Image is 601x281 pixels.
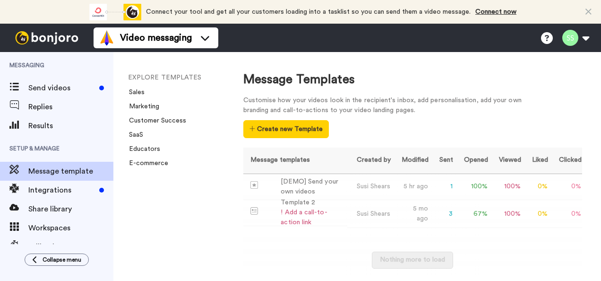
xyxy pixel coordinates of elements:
td: 0 % [552,200,585,228]
td: 100 % [492,174,525,200]
td: Susi [347,200,395,228]
a: Marketing [123,103,159,110]
li: EXPLORE TEMPLATES [128,73,256,83]
img: bj-logo-header-white.svg [11,31,82,44]
button: Collapse menu [25,254,89,266]
th: Liked [525,148,552,174]
div: Message Templates [243,71,583,88]
a: SaaS [123,132,143,138]
td: 0 % [525,174,552,200]
th: Modified [395,148,432,174]
td: 3 [432,200,457,228]
span: Send videos [28,82,95,94]
div: Template 2 [281,198,343,208]
span: Collapse menu [43,256,81,263]
td: 1 [432,174,457,200]
td: 67 % [457,200,492,228]
span: Replies [28,101,113,113]
td: Susi [347,174,395,200]
a: Connect now [475,9,516,15]
td: 0 % [525,200,552,228]
img: demo-template.svg [250,181,258,189]
span: Message template [28,166,113,177]
span: Workspaces [28,222,113,234]
a: E-commerce [123,160,168,167]
span: Shears [370,183,390,190]
button: Nothing more to load [372,252,453,269]
td: 100 % [492,200,525,228]
span: Integrations [28,184,95,196]
td: 5 mo ago [395,200,432,228]
span: Video messaging [120,31,192,44]
a: Sales [123,89,145,96]
div: ! Add a call-to-action link [281,208,343,228]
td: 0 % [552,174,585,200]
th: Created by [347,148,395,174]
span: Connect your tool and get all your customers loading into a tasklist so you can send them a video... [146,9,471,15]
div: [DEMO] Send your own videos [281,177,343,197]
th: Opened [457,148,492,174]
a: Educators [123,146,160,152]
div: animation [89,4,141,20]
button: Create new Template [243,120,329,138]
th: Clicked [552,148,585,174]
th: Viewed [492,148,525,174]
img: vm-color.svg [99,30,114,45]
img: Message-temps.svg [250,207,258,215]
span: Fallbacks [28,241,113,253]
th: Message templates [243,148,347,174]
span: Shears [370,211,390,217]
td: 5 hr ago [395,174,432,200]
div: Customise how your videos look in the recipient's inbox, add personalisation, add your own brandi... [243,96,536,115]
span: Results [28,120,113,132]
td: 100 % [457,174,492,200]
th: Sent [432,148,457,174]
span: Share library [28,203,113,215]
a: Customer Success [123,117,186,124]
